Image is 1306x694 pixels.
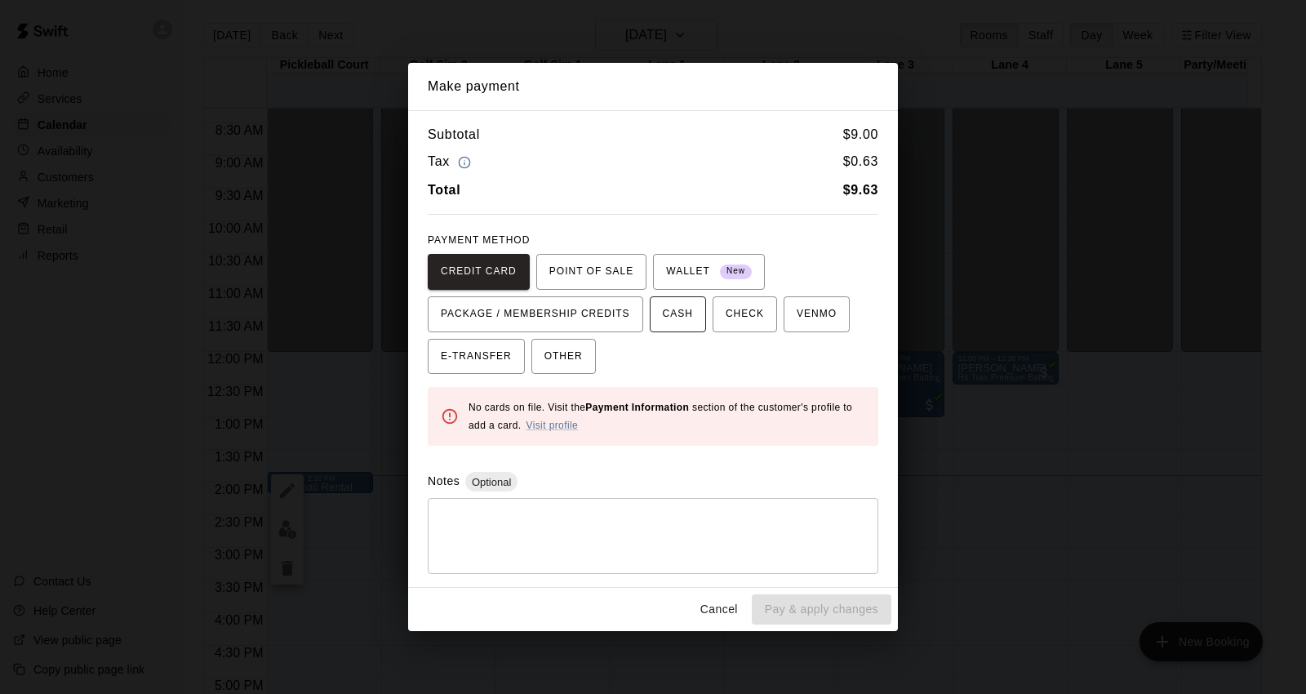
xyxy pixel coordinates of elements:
button: CREDIT CARD [428,254,530,290]
b: $ 9.63 [843,183,878,197]
h6: $ 9.00 [843,124,878,145]
span: POINT OF SALE [549,259,633,285]
h2: Make payment [408,63,898,110]
button: OTHER [531,339,596,375]
h6: Tax [428,151,475,173]
span: CREDIT CARD [441,259,517,285]
span: CASH [663,301,693,327]
span: E-TRANSFER [441,344,512,370]
a: Visit profile [526,420,578,431]
button: PACKAGE / MEMBERSHIP CREDITS [428,296,643,332]
span: VENMO [797,301,837,327]
label: Notes [428,474,460,487]
b: Payment Information [585,402,689,413]
span: OTHER [544,344,583,370]
button: CHECK [713,296,777,332]
span: Optional [465,476,518,488]
span: PAYMENT METHOD [428,234,530,246]
button: Cancel [693,594,745,625]
span: WALLET [666,259,752,285]
h6: Subtotal [428,124,480,145]
span: PACKAGE / MEMBERSHIP CREDITS [441,301,630,327]
button: CASH [650,296,706,332]
button: VENMO [784,296,850,332]
button: E-TRANSFER [428,339,525,375]
span: New [720,260,752,282]
button: POINT OF SALE [536,254,646,290]
button: WALLET New [653,254,765,290]
h6: $ 0.63 [843,151,878,173]
span: CHECK [726,301,764,327]
b: Total [428,183,460,197]
span: No cards on file. Visit the section of the customer's profile to add a card. [469,402,852,431]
